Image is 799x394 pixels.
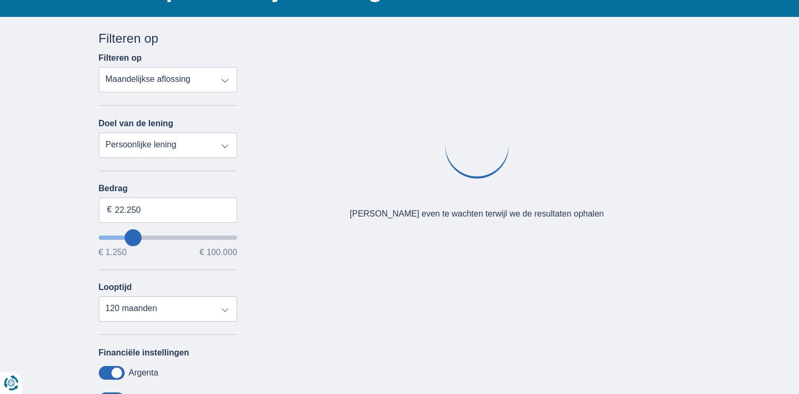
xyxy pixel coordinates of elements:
label: Filteren op [99,53,142,63]
span: € [107,204,112,216]
input: wantToBorrow [99,236,238,240]
label: Bedrag [99,184,238,193]
span: € 100.000 [200,248,237,257]
label: Doel van de lening [99,119,173,128]
div: [PERSON_NAME] even te wachten terwijl we de resultaten ophalen [350,208,604,220]
label: Looptijd [99,283,132,292]
span: € 1.250 [99,248,127,257]
div: Filteren op [99,30,238,48]
label: Financiële instellingen [99,348,190,358]
label: Argenta [129,368,158,378]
